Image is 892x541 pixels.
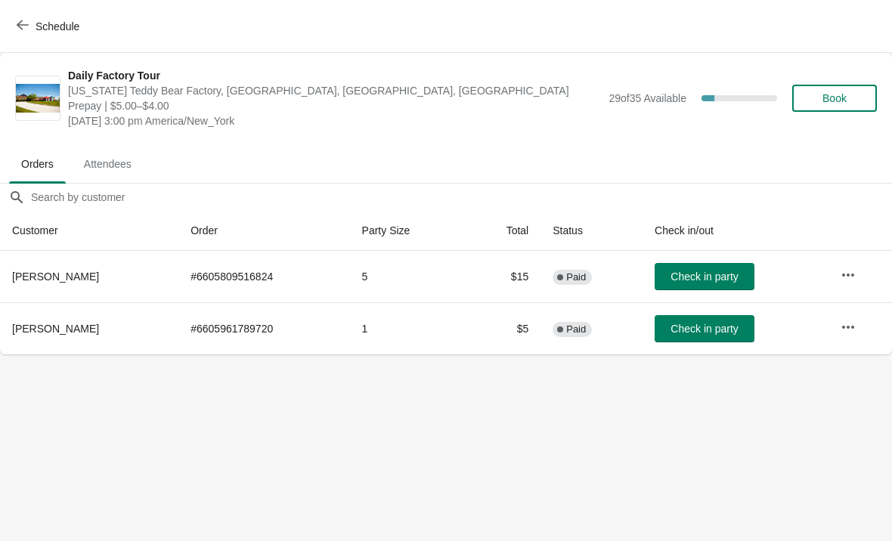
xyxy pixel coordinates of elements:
img: Daily Factory Tour [16,84,60,113]
span: [PERSON_NAME] [12,270,99,283]
span: Check in party [671,323,738,335]
input: Search by customer [30,184,892,211]
button: Check in party [655,263,754,290]
span: 29 of 35 Available [609,92,686,104]
td: # 6605961789720 [178,302,349,354]
span: Schedule [36,20,79,32]
span: Paid [566,323,586,335]
th: Check in/out [643,211,829,251]
td: $15 [466,251,540,302]
span: Daily Factory Tour [68,68,601,83]
span: Attendees [72,150,144,178]
th: Party Size [350,211,466,251]
td: 1 [350,302,466,354]
span: [DATE] 3:00 pm America/New_York [68,113,601,128]
span: Book [822,92,847,104]
button: Check in party [655,315,754,342]
th: Order [178,211,349,251]
button: Book [792,85,877,112]
button: Schedule [8,13,91,40]
span: [US_STATE] Teddy Bear Factory, [GEOGRAPHIC_DATA], [GEOGRAPHIC_DATA], [GEOGRAPHIC_DATA] [68,83,601,98]
th: Status [540,211,643,251]
span: Check in party [671,270,738,283]
span: Orders [9,150,66,178]
span: Paid [566,271,586,283]
span: [PERSON_NAME] [12,323,99,335]
td: 5 [350,251,466,302]
th: Total [466,211,540,251]
td: $5 [466,302,540,354]
span: Prepay | $5.00–$4.00 [68,98,601,113]
td: # 6605809516824 [178,251,349,302]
